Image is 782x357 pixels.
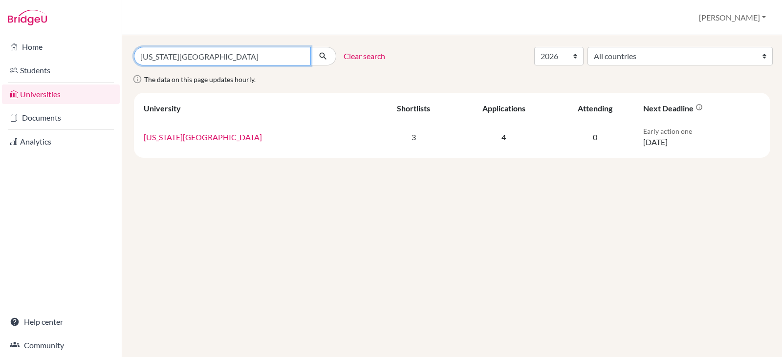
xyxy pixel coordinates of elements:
div: Shortlists [397,104,430,113]
a: [US_STATE][GEOGRAPHIC_DATA] [144,132,262,142]
td: 3 [373,120,454,154]
th: University [138,97,373,120]
a: Home [2,37,120,57]
div: Attending [578,104,612,113]
a: Analytics [2,132,120,151]
td: 0 [553,120,637,154]
a: Students [2,61,120,80]
td: [DATE] [637,120,766,154]
a: Documents [2,108,120,127]
img: Bridge-U [8,10,47,25]
input: Search all universities [134,47,311,65]
td: 4 [455,120,554,154]
p: Early action one [643,126,760,136]
div: Applications [482,104,525,113]
a: Clear search [344,50,385,62]
a: Help center [2,312,120,332]
span: The data on this page updates hourly. [144,75,256,84]
div: Next deadline [643,104,703,113]
button: [PERSON_NAME] [695,8,770,27]
a: Community [2,336,120,355]
a: Universities [2,84,120,104]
